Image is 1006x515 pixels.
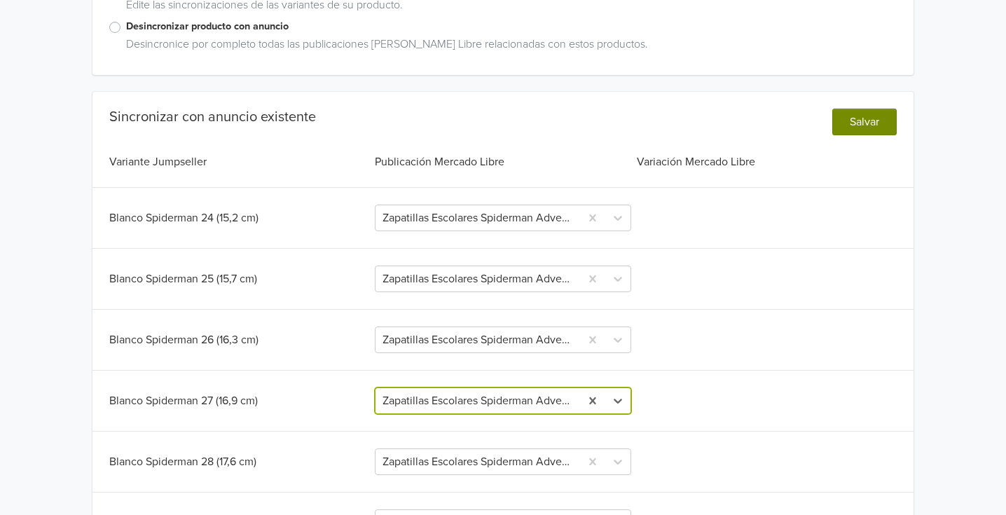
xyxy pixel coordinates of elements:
div: Blanco Spiderman 28 (17,6 cm) [109,453,372,470]
button: Salvar [832,109,897,135]
div: Variante Jumpseller [109,153,372,170]
div: Blanco Spiderman 27 (16,9 cm) [109,392,372,409]
div: Blanco Spiderman 25 (15,7 cm) [109,270,372,287]
div: Variación Mercado Libre [634,153,897,170]
div: Blanco Spiderman 26 (16,3 cm) [109,331,372,348]
label: Desincronizar producto con anuncio [126,19,897,34]
div: Publicación Mercado Libre [372,153,635,170]
div: Blanco Spiderman 24 (15,2 cm) [109,210,372,226]
div: Desincronice por completo todas las publicaciones [PERSON_NAME] Libre relacionadas con estos prod... [120,36,897,58]
div: Sincronizar con anuncio existente [109,109,316,125]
